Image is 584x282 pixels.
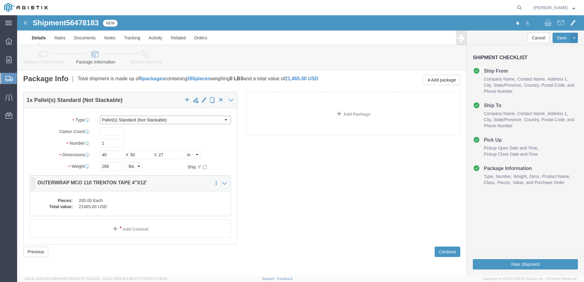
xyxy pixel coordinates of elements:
iframe: FS Legacy Container [17,15,584,276]
span: [DATE] 10:42:29 [75,277,100,280]
a: Support [262,277,277,280]
span: Copyright © [DATE]-[DATE] Agistix Inc., All Rights Reserved [483,276,577,281]
span: [DATE] 10:40:19 [143,277,167,280]
span: Server: 2025.16.0-9544af67660 [24,277,100,280]
button: [PERSON_NAME] [533,4,575,11]
span: DANIEL BERNAL [533,4,568,11]
span: Client: 2025.16.0-8fc0770 [102,277,167,280]
img: logo [4,3,48,12]
a: Feedback [277,277,293,280]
